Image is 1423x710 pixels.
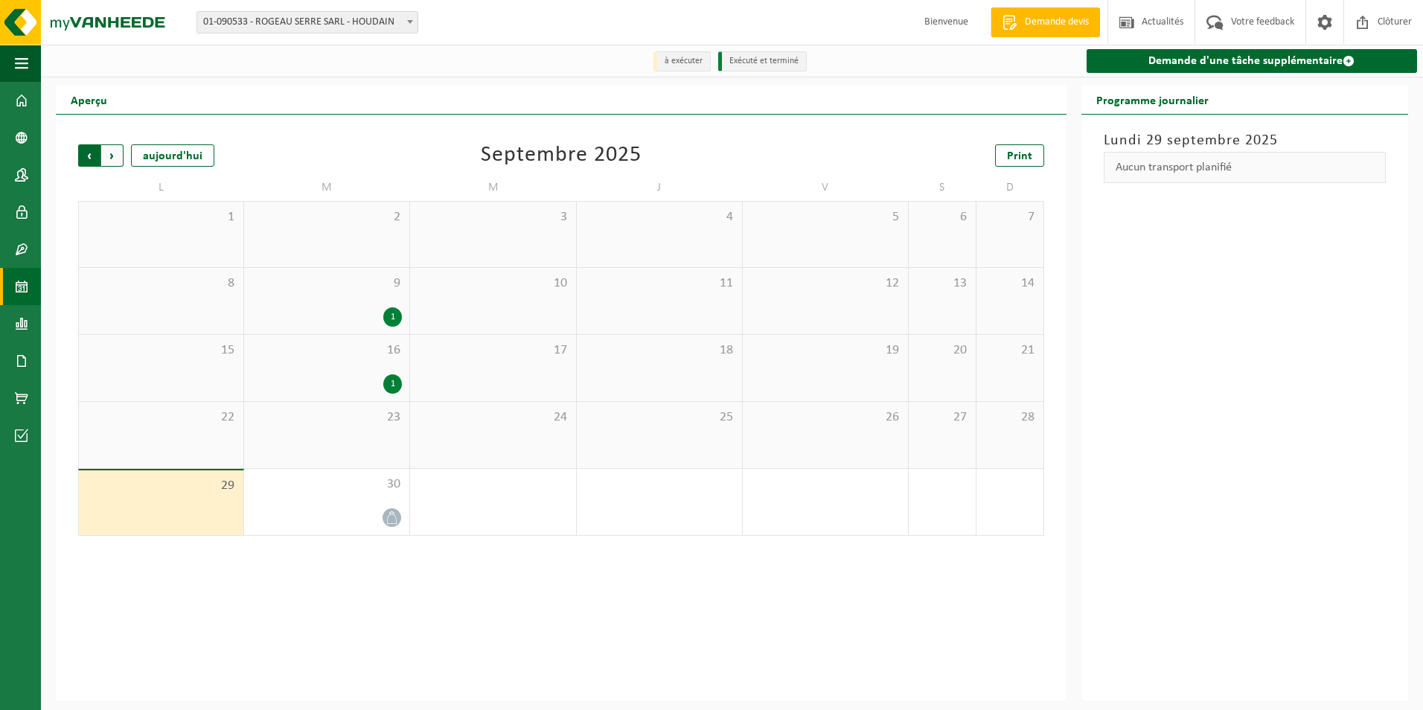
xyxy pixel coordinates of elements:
a: Demande d'une tâche supplémentaire [1087,49,1417,73]
span: 2 [252,209,402,226]
span: 20 [916,342,968,359]
td: S [909,174,976,201]
li: Exécuté et terminé [718,51,807,71]
span: 15 [86,342,236,359]
td: J [577,174,743,201]
span: 14 [984,275,1036,292]
span: 12 [750,275,901,292]
td: L [78,174,244,201]
span: 11 [584,275,735,292]
span: Suivant [101,144,124,167]
span: 1 [86,209,236,226]
span: 30 [252,476,402,493]
span: 6 [916,209,968,226]
span: 26 [750,409,901,426]
span: 01-090533 - ROGEAU SERRE SARL - HOUDAIN [196,11,418,33]
a: Print [995,144,1044,167]
span: 7 [984,209,1036,226]
span: 22 [86,409,236,426]
span: Print [1007,150,1032,162]
span: 27 [916,409,968,426]
span: 13 [916,275,968,292]
span: 5 [750,209,901,226]
span: 9 [252,275,402,292]
span: 21 [984,342,1036,359]
span: 18 [584,342,735,359]
div: Septembre 2025 [481,144,642,167]
div: Aucun transport planifié [1104,152,1386,183]
span: 19 [750,342,901,359]
span: 01-090533 - ROGEAU SERRE SARL - HOUDAIN [197,12,418,33]
span: 16 [252,342,402,359]
li: à exécuter [653,51,711,71]
div: 1 [383,307,402,327]
h3: Lundi 29 septembre 2025 [1104,129,1386,152]
span: 3 [418,209,568,226]
span: 25 [584,409,735,426]
span: Demande devis [1021,15,1093,30]
span: 28 [984,409,1036,426]
a: Demande devis [991,7,1100,37]
div: 1 [383,374,402,394]
td: V [743,174,909,201]
td: M [244,174,410,201]
h2: Aperçu [56,85,122,114]
td: M [410,174,576,201]
span: 10 [418,275,568,292]
span: 29 [86,478,236,494]
span: 17 [418,342,568,359]
div: aujourd'hui [131,144,214,167]
td: D [976,174,1044,201]
span: 24 [418,409,568,426]
span: Précédent [78,144,100,167]
span: 23 [252,409,402,426]
span: 8 [86,275,236,292]
span: 4 [584,209,735,226]
h2: Programme journalier [1081,85,1224,114]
